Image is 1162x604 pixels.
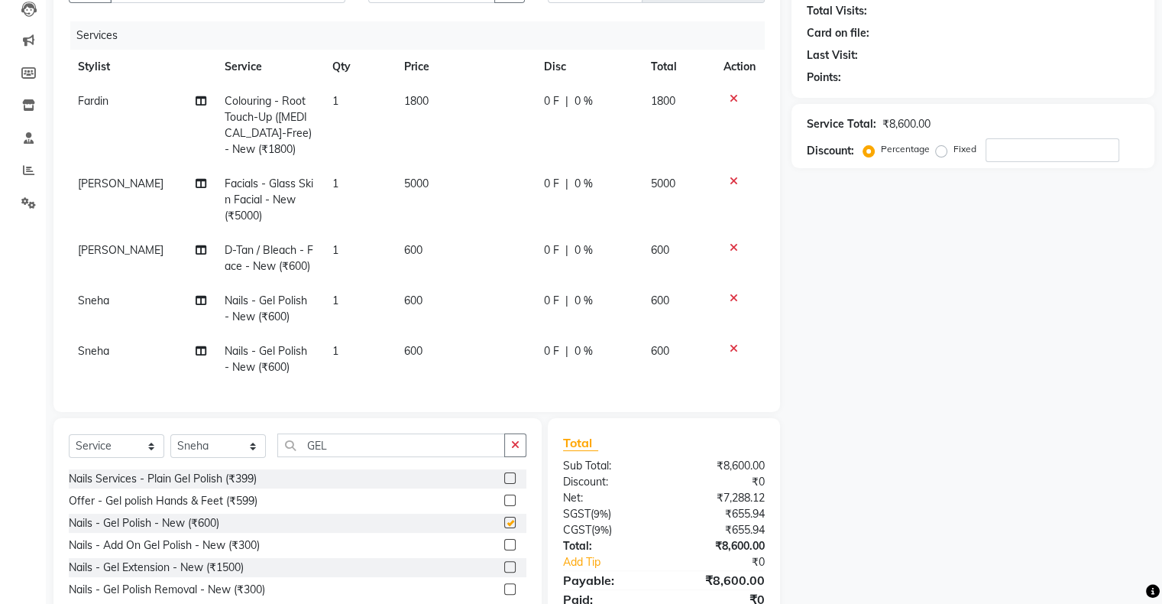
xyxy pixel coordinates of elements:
span: 0 F [544,176,559,192]
div: ₹655.94 [664,506,776,522]
span: 600 [651,294,669,307]
span: 0 F [544,242,559,258]
th: Total [642,50,714,84]
span: CGST [563,523,591,537]
div: ₹8,600.00 [664,538,776,554]
span: 1800 [404,94,429,108]
div: Offer - Gel polish Hands & Feet (₹599) [69,493,257,509]
span: 1800 [651,94,675,108]
div: ₹655.94 [664,522,776,538]
span: 1 [332,177,338,190]
span: Sneha [78,344,109,358]
th: Price [395,50,535,84]
div: Nails Services - Plain Gel Polish (₹399) [69,471,257,487]
span: 0 % [575,242,593,258]
span: 0 F [544,293,559,309]
div: Total: [552,538,664,554]
div: ₹7,288.12 [664,490,776,506]
span: 600 [404,243,422,257]
div: Payable: [552,571,664,589]
span: | [565,242,568,258]
th: Disc [535,50,642,84]
div: Nails - Gel Polish - New (₹600) [69,515,219,531]
div: Net: [552,490,664,506]
div: ₹0 [664,474,776,490]
span: Total [563,435,598,451]
span: Nails - Gel Polish - New (₹600) [225,344,307,374]
span: 0 % [575,293,593,309]
div: Discount: [552,474,664,490]
span: Facials - Glass Skin Facial - New (₹5000) [225,177,313,222]
div: ( ) [552,506,664,522]
th: Qty [323,50,395,84]
span: Fardin [78,94,108,108]
div: Service Total: [807,116,876,132]
span: 5000 [404,177,429,190]
span: 0 % [575,343,593,359]
div: Discount: [807,143,854,159]
th: Service [215,50,323,84]
span: [PERSON_NAME] [78,177,163,190]
div: Last Visit: [807,47,858,63]
span: 0 % [575,176,593,192]
span: 0 % [575,93,593,109]
span: 9% [594,524,609,536]
div: ₹8,600.00 [882,116,931,132]
span: [PERSON_NAME] [78,243,163,257]
div: Total Visits: [807,3,867,19]
span: 1 [332,94,338,108]
th: Stylist [69,50,215,84]
div: Nails - Gel Extension - New (₹1500) [69,560,244,576]
div: ( ) [552,522,664,538]
span: 600 [404,294,422,307]
div: ₹8,600.00 [664,571,776,589]
span: D-Tan / Bleach - Face - New (₹600) [225,243,313,273]
div: ₹8,600.00 [664,458,776,474]
span: 600 [404,344,422,358]
span: 5000 [651,177,675,190]
span: | [565,176,568,192]
span: 0 F [544,343,559,359]
span: 0 F [544,93,559,109]
span: 600 [651,243,669,257]
span: 1 [332,294,338,307]
div: Points: [807,70,841,86]
label: Percentage [881,142,930,156]
span: 1 [332,243,338,257]
span: Nails - Gel Polish - New (₹600) [225,294,307,323]
div: Nails - Add On Gel Polish - New (₹300) [69,537,260,554]
label: Fixed [953,142,976,156]
div: Card on file: [807,25,869,41]
span: 9% [594,508,608,520]
span: | [565,93,568,109]
a: Add Tip [552,554,682,570]
span: Sneha [78,294,109,307]
input: Search or Scan [277,434,505,457]
span: | [565,293,568,309]
div: Sub Total: [552,458,664,474]
div: Nails - Gel Polish Removal - New (₹300) [69,582,265,598]
span: Colouring - Root Touch-Up ([MEDICAL_DATA]-Free) - New (₹1800) [225,94,312,156]
th: Action [714,50,765,84]
span: SGST [563,507,591,521]
span: 600 [651,344,669,358]
span: 1 [332,344,338,358]
div: ₹0 [682,554,775,570]
div: Services [70,21,776,50]
span: | [565,343,568,359]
